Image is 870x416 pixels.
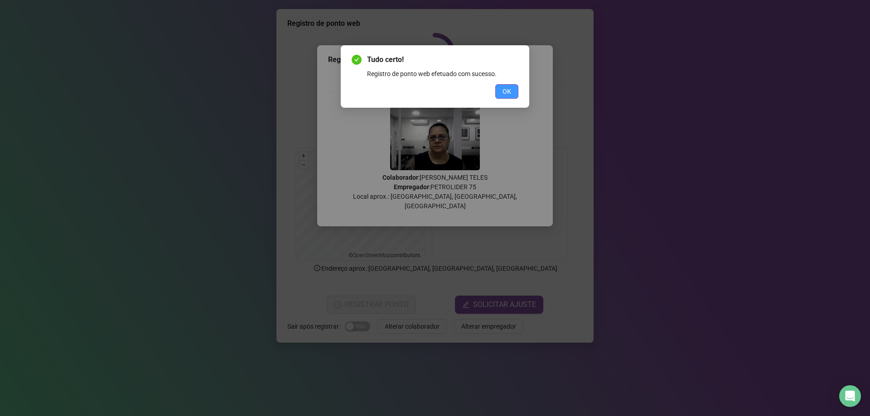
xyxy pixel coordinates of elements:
span: check-circle [352,55,362,65]
div: Open Intercom Messenger [839,385,861,407]
button: OK [495,84,518,99]
span: OK [503,86,511,96]
span: Tudo certo! [367,54,518,65]
div: Registro de ponto web efetuado com sucesso. [367,69,518,79]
